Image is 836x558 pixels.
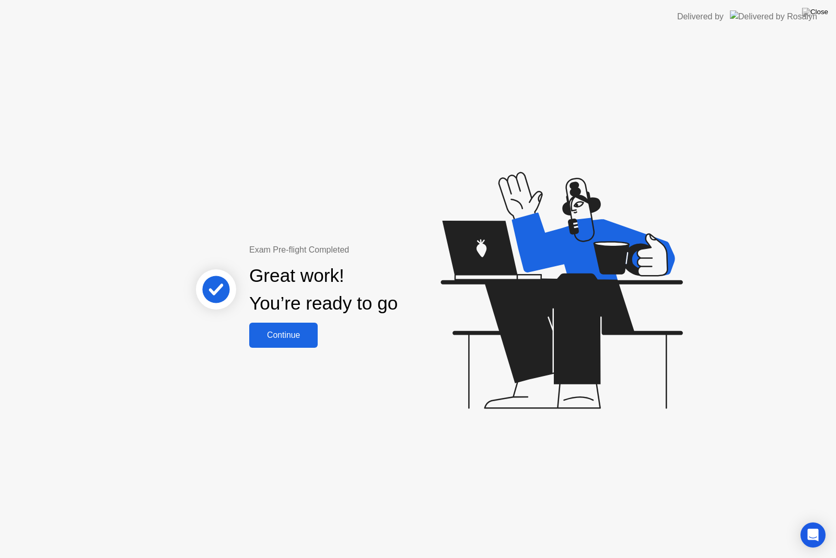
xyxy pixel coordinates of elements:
[800,522,826,548] div: Open Intercom Messenger
[252,331,315,340] div: Continue
[249,323,318,348] button: Continue
[730,10,817,22] img: Delivered by Rosalyn
[249,244,465,256] div: Exam Pre-flight Completed
[802,8,828,16] img: Close
[677,10,724,23] div: Delivered by
[249,262,398,317] div: Great work! You’re ready to go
